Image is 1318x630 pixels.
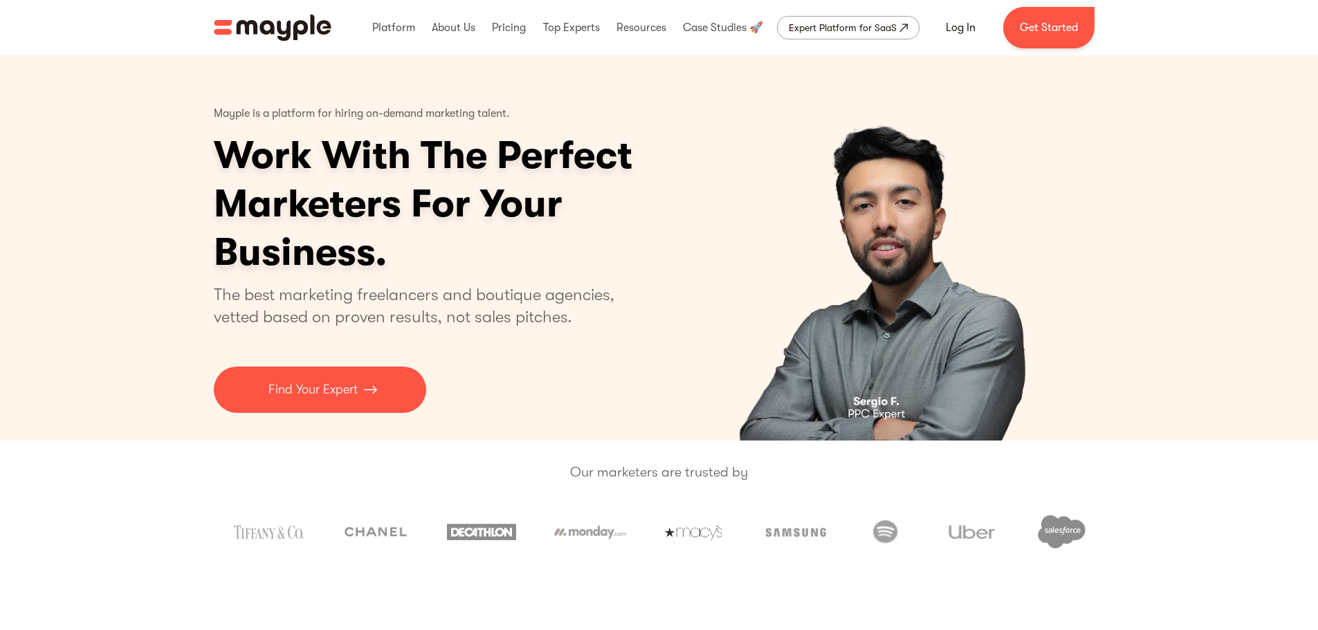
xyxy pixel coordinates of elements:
[268,380,358,399] p: Find Your Expert
[214,15,331,41] img: Mayple logo
[214,284,631,328] p: The best marketing freelancers and boutique agencies, vetted based on proven results, not sales p...
[1003,7,1095,48] a: Get Started
[777,16,919,39] a: Expert Platform for SaaS
[214,367,426,413] a: Find Your Expert
[929,11,992,44] a: Log In
[789,19,897,36] div: Expert Platform for SaaS
[214,131,740,277] h1: Work With The Perfect Marketers For Your Business.
[214,97,510,131] p: Mayple is a platform for hiring on-demand marketing talent.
